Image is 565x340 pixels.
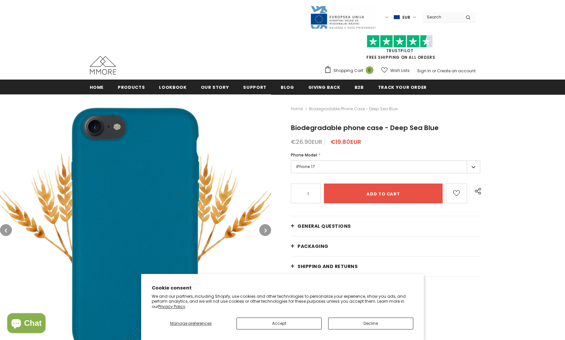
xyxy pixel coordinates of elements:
p: We and our partners, including Shopify, use cookies and other technologies to personalize your ex... [152,294,413,309]
span: Shopping Cart [333,67,363,74]
input: Add to cart [324,184,442,203]
a: Blog [281,80,294,94]
span: Lookbook [159,84,186,90]
span: Products [118,84,145,90]
h2: Cookie consent [152,285,413,291]
a: Giving back [308,80,340,94]
button: Manage preferences [152,318,230,329]
a: Trustpilot [386,48,414,53]
span: Shipping and returns [298,263,358,270]
a: General Questions [291,216,480,236]
button: Accept [236,318,322,329]
span: Biodegradable phone case - Deep Sea Blue [309,105,397,113]
a: Products [118,80,145,94]
span: 0 [366,66,373,74]
a: Create an account [437,68,476,74]
button: Decline [328,318,413,329]
a: Track your order [378,80,427,94]
span: Giving back [308,84,340,90]
span: FREE SHIPPING ON ALL ORDERS [324,38,476,60]
inbox-online-store-chat: Shopify online store chat [5,313,47,335]
span: Our Story [201,84,229,90]
img: MMORE Cases [90,56,116,75]
a: B2B [355,80,364,94]
a: Our Story [201,80,229,94]
span: Wish Lists [390,67,410,74]
span: support [243,84,267,90]
span: PACKAGING [298,243,329,250]
a: Privacy Policy [158,304,185,309]
span: EUR [402,14,410,21]
span: Biodegradable phone case - Deep Sea Blue [291,123,439,132]
a: Sign In [417,68,431,74]
span: Blog [281,84,294,90]
span: €19.80EUR [330,138,361,146]
a: Lookbook [159,80,186,94]
span: B2B [355,84,364,90]
span: Home [90,84,104,90]
span: Phone Model [291,152,317,158]
a: Wish Lists [381,65,410,76]
label: iPhone 17 [291,160,480,173]
span: General Questions [298,223,351,229]
span: €26.90EUR [291,138,322,146]
span: Manage preferences [170,321,212,326]
a: Shipping and returns [291,256,480,276]
a: Home [291,105,303,113]
span: Track your order [378,84,427,90]
input: Search Site [423,12,461,22]
img: Trust Pilot Stars [367,35,433,48]
img: Javni Razpis [310,5,376,29]
a: Home [90,80,104,94]
a: Shopping Cart 0 [324,66,377,76]
a: support [243,80,267,94]
a: PACKAGING [291,236,480,256]
span: or [432,68,436,74]
a: Javni Razpis [310,14,376,20]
